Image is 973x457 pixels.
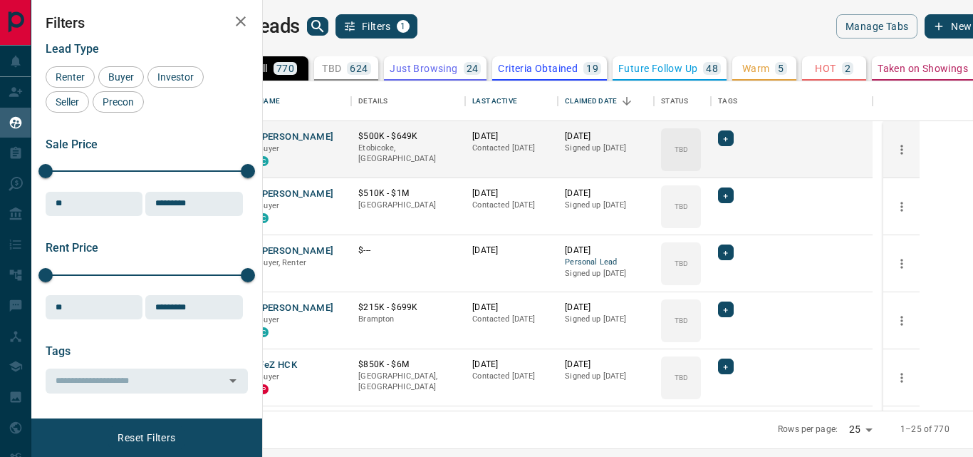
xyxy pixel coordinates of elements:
[718,245,733,260] div: +
[565,314,647,325] p: Signed up [DATE]
[322,63,341,73] p: TBD
[565,245,647,257] p: [DATE]
[565,130,647,143] p: [DATE]
[350,63,368,73] p: 624
[358,200,458,211] p: [GEOGRAPHIC_DATA]
[565,371,647,382] p: Signed up [DATE]
[98,66,144,88] div: Buyer
[259,81,280,121] div: Name
[259,359,297,372] button: FeZ HCK
[815,63,836,73] p: HOT
[891,253,912,274] button: more
[467,63,479,73] p: 24
[472,188,551,200] p: [DATE]
[147,66,204,88] div: Investor
[675,258,688,269] p: TBD
[843,419,878,440] div: 25
[845,63,850,73] p: 2
[565,359,647,371] p: [DATE]
[661,81,688,121] div: Status
[718,81,737,121] div: Tags
[276,63,294,73] p: 770
[472,245,551,257] p: [DATE]
[251,81,351,121] div: Name
[711,81,873,121] div: Tags
[307,17,328,36] button: search button
[46,14,248,31] h2: Filters
[586,63,598,73] p: 19
[46,42,99,56] span: Lead Type
[358,371,458,393] p: [GEOGRAPHIC_DATA], [GEOGRAPHIC_DATA]
[565,81,617,121] div: Claimed Date
[723,245,728,260] span: +
[259,384,269,394] div: property.ca
[654,81,711,121] div: Status
[617,91,637,111] button: Sort
[891,310,912,332] button: more
[358,314,458,325] p: Brampton
[723,302,728,317] span: +
[558,81,654,121] div: Claimed Date
[718,302,733,317] div: +
[390,63,457,73] p: Just Browsing
[259,213,269,223] div: condos.ca
[718,130,733,146] div: +
[259,130,333,144] button: [PERSON_NAME]
[836,14,917,38] button: Manage Tabs
[152,71,199,83] span: Investor
[472,143,551,154] p: Contacted [DATE]
[891,139,912,160] button: more
[259,156,269,166] div: condos.ca
[46,241,98,255] span: Rent Price
[472,314,551,325] p: Contacted [DATE]
[46,419,133,432] span: Opportunity Type
[259,327,269,337] div: condos.ca
[46,91,89,113] div: Seller
[675,315,688,326] p: TBD
[742,63,770,73] p: Warm
[46,66,95,88] div: Renter
[706,63,718,73] p: 48
[223,371,243,391] button: Open
[723,188,728,202] span: +
[472,130,551,143] p: [DATE]
[51,96,84,108] span: Seller
[675,372,688,383] p: TBD
[565,268,647,279] p: Signed up [DATE]
[472,302,551,314] p: [DATE]
[675,201,688,212] p: TBD
[778,63,784,73] p: 5
[900,423,949,436] p: 1–25 of 770
[259,144,279,153] span: Buyer
[675,144,688,155] p: TBD
[565,143,647,154] p: Signed up [DATE]
[259,302,333,315] button: [PERSON_NAME]
[358,143,458,165] p: Etobicoke, [GEOGRAPHIC_DATA]
[465,81,558,121] div: Last Active
[259,258,306,267] span: Buyer, Renter
[565,257,647,269] span: Personal Lead
[565,302,647,314] p: [DATE]
[103,71,139,83] span: Buyer
[891,196,912,217] button: more
[358,130,458,143] p: $500K - $649K
[335,14,417,38] button: Filters1
[565,188,647,200] p: [DATE]
[472,371,551,382] p: Contacted [DATE]
[472,359,551,371] p: [DATE]
[259,188,333,201] button: [PERSON_NAME]
[778,423,838,436] p: Rows per page:
[46,344,71,358] span: Tags
[358,359,458,371] p: $850K - $6M
[618,63,697,73] p: Future Follow Up
[472,81,516,121] div: Last Active
[358,245,458,257] p: $---
[259,315,279,324] span: Buyer
[358,302,458,314] p: $215K - $699K
[259,245,333,258] button: [PERSON_NAME]
[98,96,139,108] span: Precon
[472,200,551,211] p: Contacted [DATE]
[259,201,279,210] span: Buyer
[723,131,728,145] span: +
[259,372,279,381] span: Buyer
